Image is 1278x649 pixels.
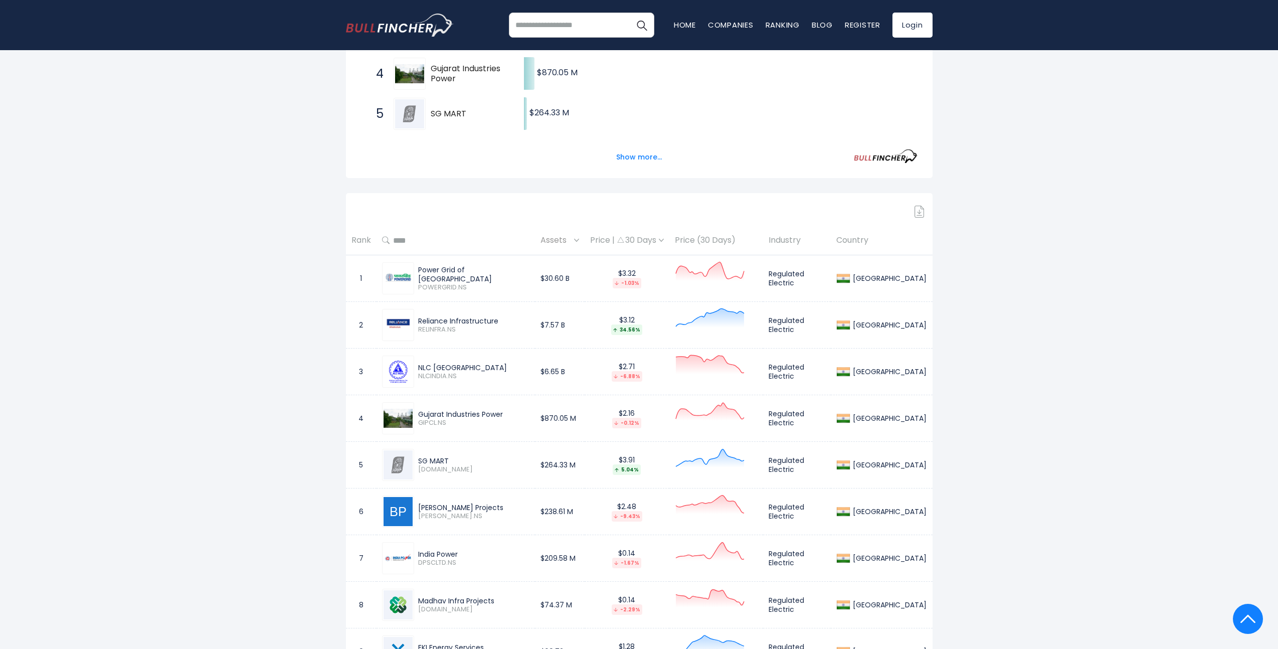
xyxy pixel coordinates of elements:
div: -0.12% [612,418,641,428]
img: Gujarat Industries Power [395,64,424,83]
a: Home [674,20,696,30]
span: [PERSON_NAME].NS [418,512,529,521]
th: Industry [763,226,831,255]
div: -1.67% [612,558,641,568]
img: NLCINDIA.NS.png [386,360,410,384]
img: DPSCLTD.NS.png [384,553,413,563]
div: -2.29% [612,604,642,615]
img: RELINFRA.NS.png [384,310,413,340]
div: [GEOGRAPHIC_DATA] [850,414,927,423]
div: $2.48 [590,502,664,522]
td: 5 [346,442,377,489]
span: 4 [371,65,381,82]
div: -1.03% [613,278,641,288]
td: Regulated Electric [763,535,831,582]
div: [GEOGRAPHIC_DATA] [850,460,927,469]
span: 5 [371,105,381,122]
span: DPSCLTD.NS [418,559,529,567]
text: $264.33 M [529,107,569,118]
a: Ranking [766,20,800,30]
span: RELINFRA.NS [418,326,529,334]
img: MADHAVIPL.BO.png [384,590,413,619]
td: Regulated Electric [763,442,831,489]
th: Rank [346,226,377,255]
span: POWERGRID.NS [418,283,529,292]
div: $3.91 [590,455,664,475]
div: [PERSON_NAME] Projects [418,503,529,512]
td: Regulated Electric [763,489,831,535]
a: Register [845,20,880,30]
span: SG MART [431,109,506,119]
div: [GEOGRAPHIC_DATA] [850,367,927,376]
a: Blog [812,20,833,30]
div: India Power [418,550,529,559]
div: [GEOGRAPHIC_DATA] [850,600,927,609]
div: NLC [GEOGRAPHIC_DATA] [418,363,529,372]
th: Price (30 Days) [669,226,763,255]
div: $2.71 [590,362,664,382]
div: $3.12 [590,315,664,335]
td: $870.05 M [535,395,585,442]
div: 5.04% [613,464,641,475]
img: bullfincher logo [346,14,454,37]
div: -6.88% [612,371,642,382]
div: [GEOGRAPHIC_DATA] [850,274,927,283]
span: Gujarat Industries Power [431,64,506,85]
td: Regulated Electric [763,255,831,302]
td: 2 [346,302,377,349]
div: [GEOGRAPHIC_DATA] [850,320,927,330]
img: SGMART.BO.png [384,450,413,479]
div: [GEOGRAPHIC_DATA] [850,507,927,516]
td: 6 [346,489,377,535]
td: 4 [346,395,377,442]
a: Go to homepage [346,14,454,37]
div: SG MART [418,456,529,465]
img: POWERGRID.NS.png [384,264,413,293]
img: GIPCL.NS.png [384,409,413,428]
td: Regulated Electric [763,395,831,442]
td: $209.58 M [535,535,585,582]
td: $7.57 B [535,302,585,349]
td: $6.65 B [535,349,585,395]
button: Show more... [610,149,668,166]
div: Power Grid of [GEOGRAPHIC_DATA] [418,265,529,283]
td: $30.60 B [535,255,585,302]
text: $870.05 M [537,67,578,78]
div: [GEOGRAPHIC_DATA] [850,554,927,563]
a: Login [892,13,933,38]
span: [DOMAIN_NAME] [418,465,529,474]
td: 3 [346,349,377,395]
div: -9.43% [612,511,642,522]
td: 7 [346,535,377,582]
span: [DOMAIN_NAME] [418,605,529,614]
img: SG MART [395,99,424,128]
div: Price | 30 Days [590,235,664,246]
td: $238.61 M [535,489,585,535]
div: $3.32 [590,269,664,288]
div: $2.16 [590,409,664,428]
td: Regulated Electric [763,302,831,349]
td: 1 [346,255,377,302]
div: Gujarat Industries Power [418,410,529,419]
div: $0.14 [590,549,664,568]
td: $264.33 M [535,442,585,489]
div: $0.14 [590,595,664,615]
div: Reliance Infrastructure [418,316,529,326]
td: 8 [346,582,377,628]
span: NLCINDIA.NS [418,372,529,381]
td: $74.37 M [535,582,585,628]
div: Madhav Infra Projects [418,596,529,605]
button: Search [629,13,654,38]
div: 34.56% [611,324,642,335]
td: Regulated Electric [763,349,831,395]
td: Regulated Electric [763,582,831,628]
a: Companies [708,20,754,30]
span: GIPCL.NS [418,419,529,427]
span: Assets [540,233,572,248]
